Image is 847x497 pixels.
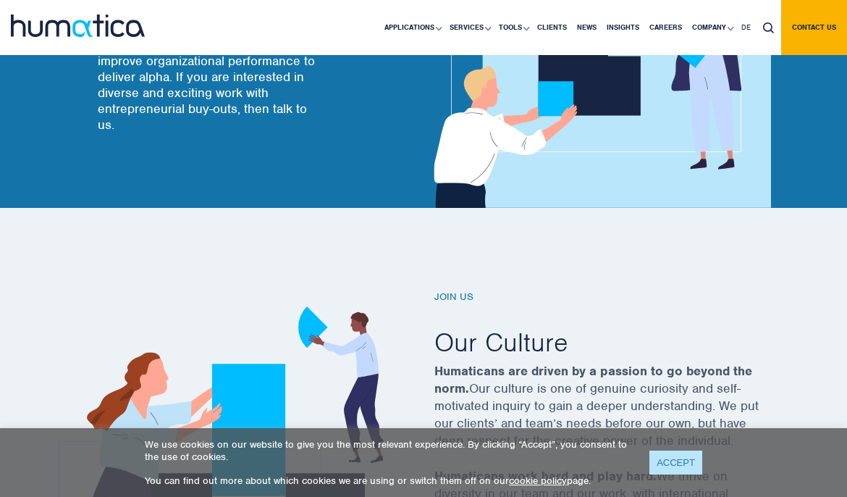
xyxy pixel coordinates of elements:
[434,363,752,396] strong: Humaticans are driven by a passion to go beyond the norm.
[649,451,702,475] a: ACCEPT
[145,475,631,487] p: You can find out more about which cookies we are using or switch them off on our page.
[434,362,760,467] p: Our culture is one of genuine curiosity and self-motivated inquiry to gain a deeper understanding...
[434,325,760,359] h2: Our Culture
[98,5,315,133] p: We are a fast growing specialist advisor helping private equity funds and portfolio company leade...
[509,475,567,487] a: cookie policy
[434,291,760,304] h6: Join us
[11,14,145,37] img: logo
[741,22,751,32] span: DE
[145,438,631,463] p: We use cookies on our website to give you the most relevant experience. By clicking “Accept”, you...
[763,22,774,33] img: search_icon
